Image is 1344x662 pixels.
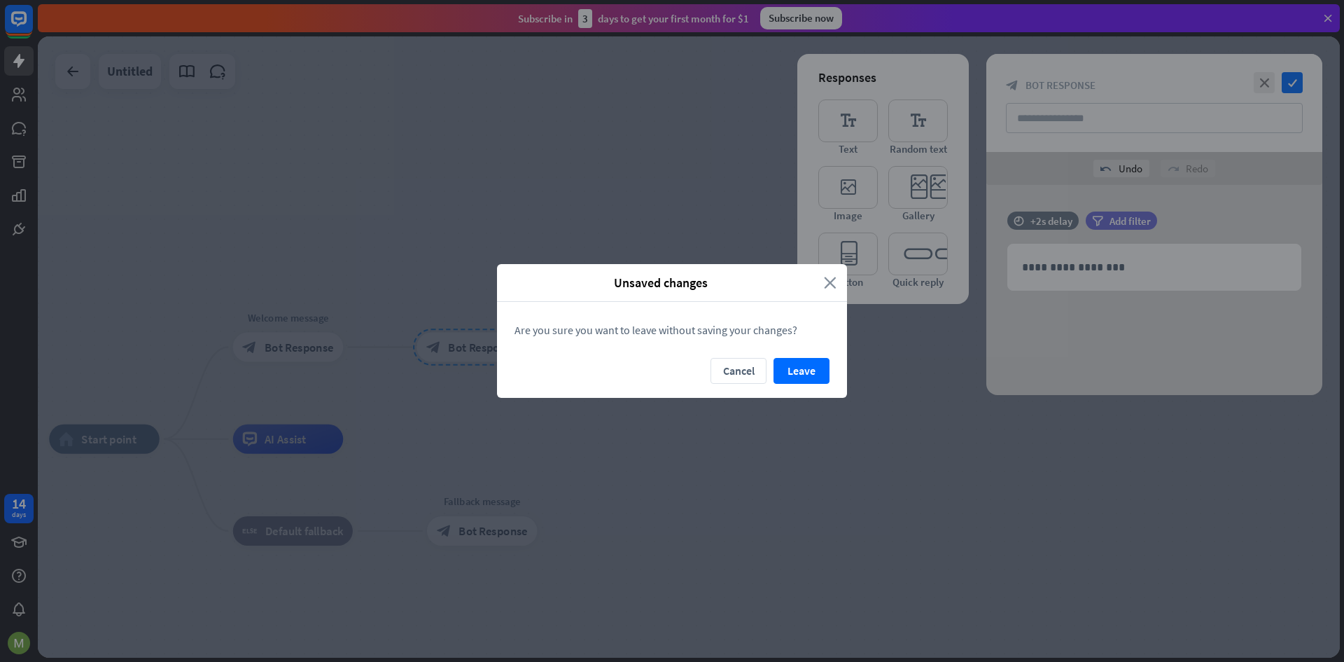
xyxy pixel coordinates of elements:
i: close [824,275,836,291]
span: Unsaved changes [507,275,813,291]
button: Cancel [710,358,766,384]
span: Are you sure you want to leave without saving your changes? [514,323,797,337]
button: Leave [773,358,829,384]
button: Open LiveChat chat widget [11,6,53,48]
